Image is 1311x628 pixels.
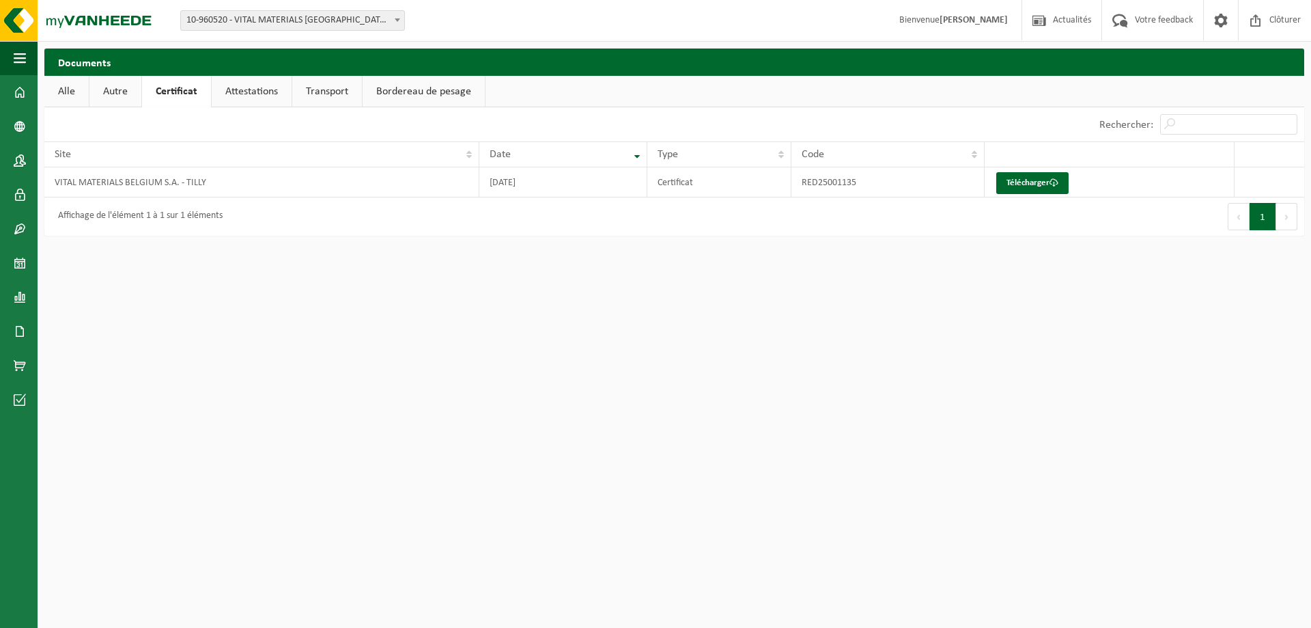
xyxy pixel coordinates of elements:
[55,149,71,160] span: Site
[1276,203,1297,230] button: Next
[479,167,647,197] td: [DATE]
[292,76,362,107] a: Transport
[44,167,479,197] td: VITAL MATERIALS BELGIUM S.A. - TILLY
[791,167,985,197] td: RED25001135
[1250,203,1276,230] button: 1
[658,149,678,160] span: Type
[1099,120,1153,131] label: Rechercher:
[363,76,485,107] a: Bordereau de pesage
[940,15,1008,25] strong: [PERSON_NAME]
[44,76,89,107] a: Alle
[996,172,1069,194] a: Télécharger
[142,76,211,107] a: Certificat
[180,10,405,31] span: 10-960520 - VITAL MATERIALS BELGIUM S.A. - TILLY
[1228,203,1250,230] button: Previous
[181,11,404,30] span: 10-960520 - VITAL MATERIALS BELGIUM S.A. - TILLY
[647,167,791,197] td: Certificat
[212,76,292,107] a: Attestations
[490,149,511,160] span: Date
[89,76,141,107] a: Autre
[802,149,824,160] span: Code
[7,598,228,628] iframe: chat widget
[44,49,1304,75] h2: Documents
[51,204,223,229] div: Affichage de l'élément 1 à 1 sur 1 éléments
